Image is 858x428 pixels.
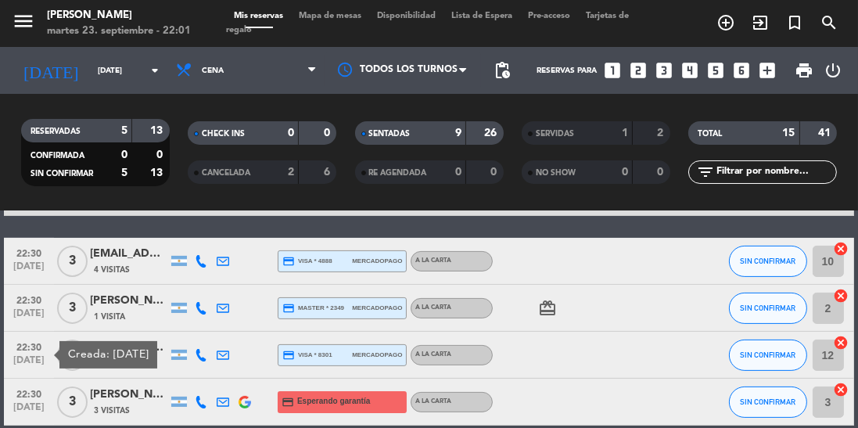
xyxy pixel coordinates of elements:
[94,311,125,323] span: 1 Visita
[698,130,722,138] span: TOTAL
[282,255,295,268] i: credit_card
[536,130,574,138] span: SERVIDAS
[202,67,224,75] span: Cena
[9,384,48,402] span: 22:30
[785,13,804,32] i: turned_in_not
[369,130,411,138] span: SENTADAS
[297,395,370,408] span: Esperando garantía
[352,350,402,360] span: mercadopago
[820,47,846,94] div: LOG OUT
[31,152,84,160] span: CONFIRMADA
[834,241,849,257] i: cancel
[729,246,807,277] button: SIN CONFIRMAR
[729,340,807,371] button: SIN CONFIRMAR
[282,349,332,361] span: visa * 8301
[150,125,166,136] strong: 13
[783,128,795,138] strong: 15
[490,167,500,178] strong: 0
[751,13,770,32] i: exit_to_app
[57,340,88,371] span: 2
[740,257,795,265] span: SIN CONFIRMAR
[715,164,836,181] input: Filtrar por nombre...
[239,396,251,408] img: google-logo.png
[757,60,777,81] i: add_box
[282,302,344,315] span: master * 2349
[282,302,295,315] i: credit_card
[729,293,807,324] button: SIN CONFIRMAR
[9,337,48,355] span: 22:30
[537,67,597,75] span: Reservas para
[150,167,166,178] strong: 13
[696,163,715,182] i: filter_list
[657,128,666,138] strong: 2
[288,128,294,138] strong: 0
[59,341,157,369] div: Creada: [DATE]
[57,246,88,277] span: 3
[443,12,520,20] span: Lista de Espera
[90,292,168,310] div: [PERSON_NAME]
[57,293,88,324] span: 3
[9,308,48,326] span: [DATE]
[415,304,451,311] span: A LA CARTA
[31,128,81,135] span: RESERVADAS
[202,169,250,177] span: CANCELADA
[520,12,578,20] span: Pre-acceso
[740,304,795,312] span: SIN CONFIRMAR
[47,23,191,39] div: martes 23. septiembre - 22:01
[90,339,168,357] div: [PERSON_NAME]
[47,8,191,23] div: [PERSON_NAME]
[324,167,333,178] strong: 6
[705,60,726,81] i: looks_5
[282,396,294,408] i: credit_card
[538,299,557,318] i: card_giftcard
[145,61,164,80] i: arrow_drop_down
[282,255,332,268] span: visa * 4888
[493,61,512,80] span: pending_actions
[94,264,130,276] span: 4 Visitas
[291,12,369,20] span: Mapa de mesas
[90,386,168,404] div: [PERSON_NAME]
[731,60,752,81] i: looks_6
[820,13,838,32] i: search
[9,402,48,420] span: [DATE]
[824,61,842,80] i: power_settings_new
[9,355,48,373] span: [DATE]
[818,128,834,138] strong: 41
[834,288,849,304] i: cancel
[288,167,294,178] strong: 2
[226,12,291,20] span: Mis reservas
[680,60,700,81] i: looks_4
[9,261,48,279] span: [DATE]
[12,54,90,87] i: [DATE]
[455,167,461,178] strong: 0
[121,149,127,160] strong: 0
[282,349,295,361] i: credit_card
[795,61,813,80] span: print
[455,128,461,138] strong: 9
[369,12,443,20] span: Disponibilidad
[729,387,807,418] button: SIN CONFIRMAR
[31,170,93,178] span: SIN CONFIRMAR
[415,351,451,358] span: A LA CARTA
[9,243,48,261] span: 22:30
[622,167,628,178] strong: 0
[657,167,666,178] strong: 0
[90,245,168,263] div: [EMAIL_ADDRESS][DOMAIN_NAME]
[622,128,628,138] strong: 1
[12,9,35,38] button: menu
[834,335,849,351] i: cancel
[716,13,735,32] i: add_circle_outline
[369,169,427,177] span: RE AGENDADA
[12,9,35,33] i: menu
[628,60,648,81] i: looks_two
[352,303,402,313] span: mercadopago
[94,405,130,417] span: 3 Visitas
[740,397,795,406] span: SIN CONFIRMAR
[536,169,576,177] span: NO SHOW
[602,60,623,81] i: looks_one
[834,382,849,397] i: cancel
[324,128,333,138] strong: 0
[57,387,88,418] span: 3
[202,130,245,138] span: CHECK INS
[654,60,674,81] i: looks_3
